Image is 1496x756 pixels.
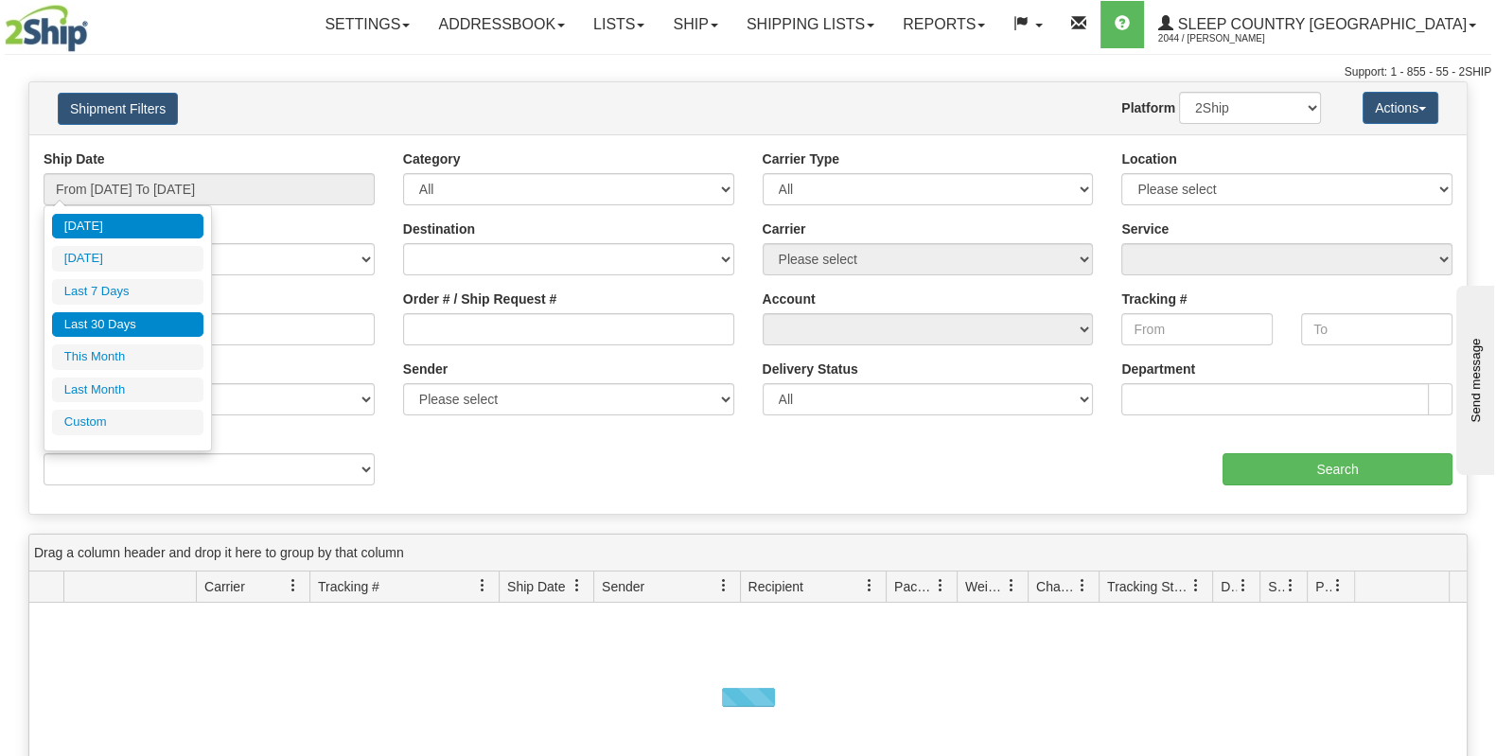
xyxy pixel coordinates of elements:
span: Charge [1036,577,1076,596]
label: Order # / Ship Request # [403,290,557,308]
a: Tracking # filter column settings [466,570,499,602]
span: Weight [965,577,1005,596]
a: Charge filter column settings [1066,570,1099,602]
img: logo2044.jpg [5,5,88,52]
button: Shipment Filters [58,93,178,125]
a: Lists [579,1,659,48]
a: Pickup Status filter column settings [1322,570,1354,602]
a: Addressbook [424,1,579,48]
input: Search [1223,453,1452,485]
a: Settings [310,1,424,48]
a: Tracking Status filter column settings [1180,570,1212,602]
label: Delivery Status [763,360,858,378]
li: [DATE] [52,246,203,272]
input: From [1121,313,1273,345]
a: Reports [889,1,999,48]
button: Actions [1363,92,1438,124]
span: Tracking # [318,577,379,596]
span: Sleep Country [GEOGRAPHIC_DATA] [1173,16,1467,32]
span: Sender [602,577,644,596]
div: Send message [14,16,175,30]
label: Department [1121,360,1195,378]
label: Tracking # [1121,290,1187,308]
div: grid grouping header [29,535,1467,571]
li: Custom [52,410,203,435]
span: 2044 / [PERSON_NAME] [1158,29,1300,48]
span: Tracking Status [1107,577,1189,596]
span: Delivery Status [1221,577,1237,596]
a: Packages filter column settings [924,570,957,602]
span: Carrier [204,577,245,596]
a: Ship Date filter column settings [561,570,593,602]
li: This Month [52,344,203,370]
a: Recipient filter column settings [854,570,886,602]
label: Service [1121,220,1169,238]
label: Location [1121,149,1176,168]
span: Shipment Issues [1268,577,1284,596]
label: Carrier [763,220,806,238]
label: Carrier Type [763,149,839,168]
iframe: chat widget [1452,281,1494,474]
label: Ship Date [44,149,105,168]
a: Shipment Issues filter column settings [1275,570,1307,602]
span: Packages [894,577,934,596]
label: Account [763,290,816,308]
span: Recipient [748,577,803,596]
li: Last 30 Days [52,312,203,338]
a: Sleep Country [GEOGRAPHIC_DATA] 2044 / [PERSON_NAME] [1144,1,1490,48]
a: Weight filter column settings [995,570,1028,602]
a: Ship [659,1,731,48]
li: Last 7 Days [52,279,203,305]
a: Sender filter column settings [708,570,740,602]
a: Delivery Status filter column settings [1227,570,1259,602]
a: Carrier filter column settings [277,570,309,602]
label: Destination [403,220,475,238]
span: Pickup Status [1315,577,1331,596]
label: Sender [403,360,448,378]
label: Platform [1121,98,1175,117]
span: Ship Date [507,577,565,596]
input: To [1301,313,1452,345]
li: Last Month [52,378,203,403]
li: [DATE] [52,214,203,239]
a: Shipping lists [732,1,889,48]
label: Category [403,149,461,168]
div: Support: 1 - 855 - 55 - 2SHIP [5,64,1491,80]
